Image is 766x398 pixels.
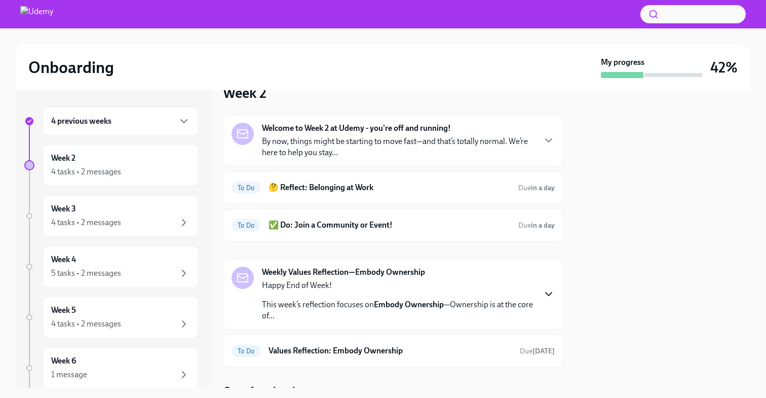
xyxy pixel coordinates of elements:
[269,182,510,193] h6: 🤔 Reflect: Belonging at Work
[518,184,555,192] span: Due
[20,6,53,22] img: Udemy
[232,222,260,229] span: To Do
[24,245,199,288] a: Week 45 tasks • 2 messages
[601,57,644,68] strong: My progress
[51,217,121,228] div: 4 tasks • 2 messages
[269,220,510,231] h6: ✅ Do: Join a Community or Event!
[518,183,555,193] span: August 23rd, 2025 10:00
[374,300,444,309] strong: Embody Ownership
[532,347,555,355] strong: [DATE]
[262,280,534,291] p: Happy End of Week!
[520,347,555,355] span: Due
[269,345,512,356] h6: Values Reflection: Embody Ownership
[24,296,199,339] a: Week 54 tasks • 2 messages
[223,84,266,102] h3: Week 2
[28,57,114,78] h2: Onboarding
[51,153,75,164] h6: Week 2
[232,347,260,355] span: To Do
[43,106,199,136] div: 4 previous weeks
[51,318,121,330] div: 4 tasks • 2 messages
[232,217,555,233] a: To Do✅ Do: Join a Community or Event!Duein a day
[51,369,87,380] div: 1 message
[262,299,534,321] p: This week’s reflection focuses on —Ownership is at the core of...
[232,343,555,359] a: To DoValues Reflection: Embody OwnershipDue[DATE]
[262,136,534,158] p: By now, things might be starting to move fast—and that’s totally normal. We’re here to help you s...
[51,305,76,316] h6: Week 5
[24,347,199,389] a: Week 61 message
[520,346,555,356] span: August 24th, 2025 10:00
[51,166,121,177] div: 4 tasks • 2 messages
[24,195,199,237] a: Week 34 tasks • 2 messages
[518,221,555,230] span: Due
[51,355,76,367] h6: Week 6
[51,268,121,279] div: 5 tasks • 2 messages
[262,123,451,134] strong: Welcome to Week 2 at Udemy - you're off and running!
[51,254,76,265] h6: Week 4
[232,179,555,196] a: To Do🤔 Reflect: Belonging at WorkDuein a day
[518,221,555,230] span: August 23rd, 2025 10:00
[51,203,76,214] h6: Week 3
[232,184,260,192] span: To Do
[531,184,555,192] strong: in a day
[710,58,738,77] h3: 42%
[531,221,555,230] strong: in a day
[51,116,111,127] h6: 4 previous weeks
[24,144,199,187] a: Week 24 tasks • 2 messages
[262,267,425,278] strong: Weekly Values Reflection—Embody Ownership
